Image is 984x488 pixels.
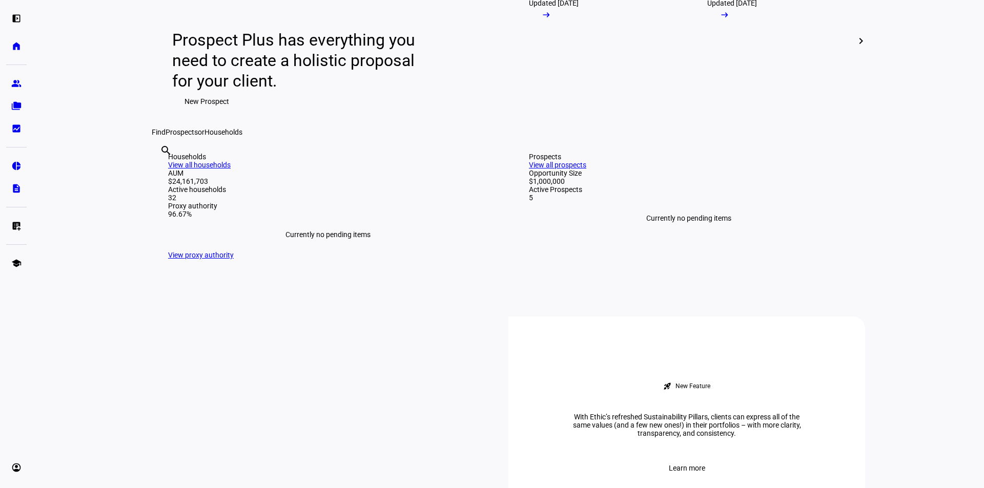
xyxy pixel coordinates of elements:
[11,183,22,194] eth-mat-symbol: description
[720,10,730,20] mat-icon: arrow_right_alt
[657,458,717,478] button: Learn more
[6,36,27,56] a: home
[11,221,22,231] eth-mat-symbol: list_alt_add
[184,91,229,112] span: New Prospect
[168,202,488,210] div: Proxy authority
[11,101,22,111] eth-mat-symbol: folder_copy
[669,458,705,478] span: Learn more
[529,194,849,202] div: 5
[168,251,234,259] a: View proxy authority
[855,35,867,47] mat-icon: chevron_right
[11,123,22,134] eth-mat-symbol: bid_landscape
[6,178,27,199] a: description
[529,161,586,169] a: View all prospects
[11,78,22,89] eth-mat-symbol: group
[172,30,425,91] div: Prospect Plus has everything you need to create a holistic proposal for your client.
[529,202,849,235] div: Currently no pending items
[529,153,849,161] div: Prospects
[675,382,710,390] div: New Feature
[168,194,488,202] div: 32
[11,462,22,473] eth-mat-symbol: account_circle
[541,10,551,20] mat-icon: arrow_right_alt
[529,177,849,185] div: $1,000,000
[168,161,231,169] a: View all households
[168,153,488,161] div: Households
[11,41,22,51] eth-mat-symbol: home
[6,96,27,116] a: folder_copy
[204,128,242,136] span: Households
[559,413,815,437] div: With Ethic’s refreshed Sustainability Pillars, clients can express all of the same values (and a ...
[11,258,22,268] eth-mat-symbol: school
[160,144,172,157] mat-icon: search
[168,218,488,251] div: Currently no pending items
[168,210,488,218] div: 96.67%
[152,128,865,136] div: Find or
[6,118,27,139] a: bid_landscape
[11,161,22,171] eth-mat-symbol: pie_chart
[6,73,27,94] a: group
[168,177,488,185] div: $24,161,703
[663,382,671,390] mat-icon: rocket_launch
[11,13,22,24] eth-mat-symbol: left_panel_open
[172,91,241,112] button: New Prospect
[168,169,488,177] div: AUM
[529,169,849,177] div: Opportunity Size
[6,156,27,176] a: pie_chart
[168,185,488,194] div: Active households
[529,185,849,194] div: Active Prospects
[160,158,162,171] input: Enter name of prospect or household
[166,128,198,136] span: Prospects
